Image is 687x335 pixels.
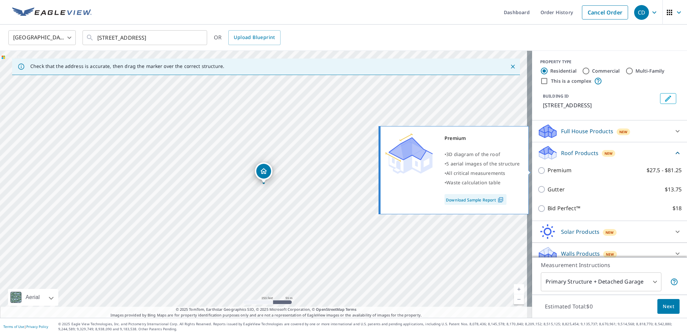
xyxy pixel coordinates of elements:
[228,30,280,45] a: Upload Blueprint
[660,93,676,104] button: Edit building 1
[30,63,224,69] p: Check that the address is accurate, then drag the marker over the correct structure.
[561,127,613,135] p: Full House Products
[541,261,678,269] p: Measurement Instructions
[582,5,628,20] a: Cancel Order
[665,185,682,194] p: $13.75
[537,145,682,161] div: Roof ProductsNew
[8,28,76,47] div: [GEOGRAPHIC_DATA]
[445,159,520,169] div: •
[445,169,520,178] div: •
[176,307,357,312] span: © 2025 TomTom, Earthstar Geographics SIO, © 2025 Microsoft Corporation, ©
[445,134,520,143] div: Premium
[12,7,92,17] img: EV Logo
[543,101,657,109] p: [STREET_ADDRESS]
[97,28,193,47] input: Search by address or latitude-longitude
[592,68,620,74] label: Commercial
[214,30,281,45] div: OR
[255,162,272,183] div: Dropped pin, building 1, Residential property, 34 Hickory Rd Norwood, MA 02062
[234,33,275,42] span: Upload Blueprint
[537,224,682,240] div: Solar ProductsNew
[548,166,571,175] p: Premium
[635,68,665,74] label: Multi-Family
[673,204,682,213] p: $18
[446,179,500,186] span: Waste calculation table
[514,284,524,294] a: Current Level 17, Zoom In
[446,170,505,176] span: All critical measurements
[561,228,599,236] p: Solar Products
[446,160,520,167] span: 5 aerial images of the structure
[445,194,506,205] a: Download Sample Report
[514,294,524,304] a: Current Level 17, Zoom Out
[663,302,674,311] span: Next
[540,59,679,65] div: PROPERTY TYPE
[445,178,520,187] div: •
[561,149,598,157] p: Roof Products
[657,299,680,314] button: Next
[634,5,649,20] div: CD
[24,289,42,306] div: Aerial
[539,299,598,314] p: Estimated Total: $0
[386,134,433,174] img: Premium
[446,151,500,157] span: 3D diagram of the roof
[537,123,682,139] div: Full House ProductsNew
[619,129,628,135] span: New
[58,322,684,332] p: © 2025 Eagle View Technologies, Inc. and Pictometry International Corp. All Rights Reserved. Repo...
[606,230,614,235] span: New
[537,246,682,262] div: Walls ProductsNew
[26,324,48,329] a: Privacy Policy
[550,68,577,74] label: Residential
[604,151,613,156] span: New
[496,197,505,203] img: Pdf Icon
[561,250,600,258] p: Walls Products
[647,166,682,175] p: $27.5 - $81.25
[445,150,520,159] div: •
[541,272,661,291] div: Primary Structure + Detached Garage
[543,93,569,99] p: BUILDING ID
[548,185,565,194] p: Gutter
[8,289,58,306] div: Aerial
[670,278,678,286] span: Your report will include the primary structure and a detached garage if one exists.
[346,307,357,312] a: Terms
[3,324,24,329] a: Terms of Use
[606,252,614,257] span: New
[548,204,580,213] p: Bid Perfect™
[509,62,517,71] button: Close
[551,78,591,84] label: This is a complex
[3,325,48,329] p: |
[316,307,344,312] a: OpenStreetMap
